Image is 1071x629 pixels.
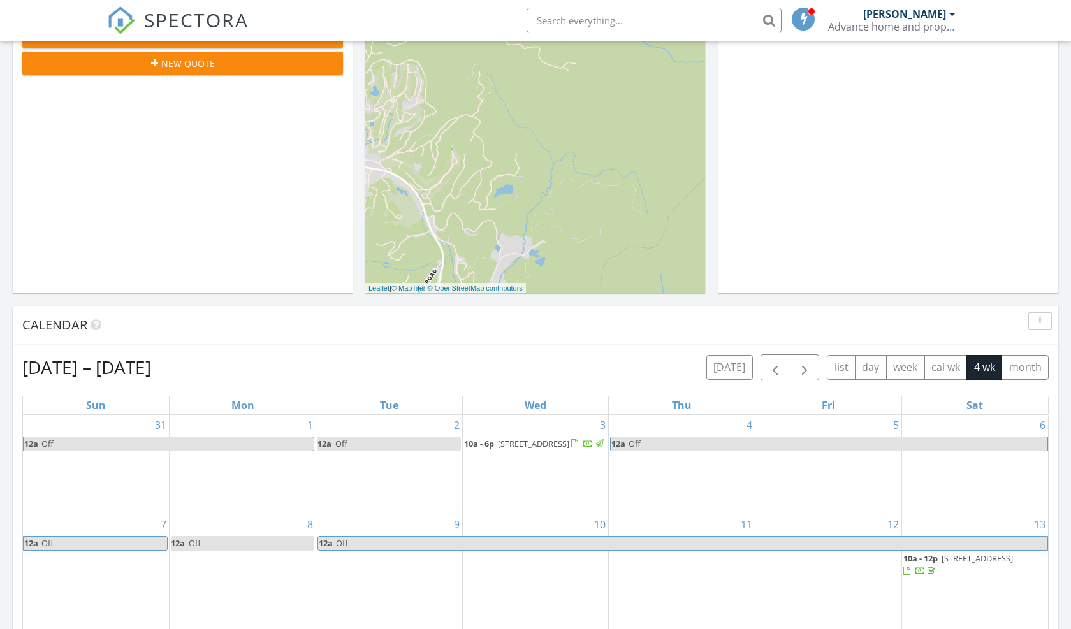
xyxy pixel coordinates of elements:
[498,438,569,449] span: [STREET_ADDRESS]
[819,396,838,414] a: Friday
[84,396,108,414] a: Sunday
[189,537,201,549] span: Off
[828,20,956,33] div: Advance home and property inspections
[761,354,790,380] button: Previous
[336,537,348,549] span: Off
[451,514,462,535] a: Go to September 9, 2025
[22,354,151,380] h2: [DATE] – [DATE]
[629,438,641,449] span: Off
[368,284,390,292] a: Leaflet
[827,355,856,380] button: list
[863,8,946,20] div: [PERSON_NAME]
[22,52,343,75] button: New Quote
[964,396,986,414] a: Saturday
[903,553,1013,576] a: 10a - 12p [STREET_ADDRESS]
[706,355,753,380] button: [DATE]
[305,514,316,535] a: Go to September 8, 2025
[171,537,185,549] span: 12a
[229,396,257,414] a: Monday
[592,514,608,535] a: Go to September 10, 2025
[744,415,755,435] a: Go to September 4, 2025
[170,415,316,514] td: Go to September 1, 2025
[1002,355,1049,380] button: month
[609,415,755,514] td: Go to September 4, 2025
[924,355,968,380] button: cal wk
[966,355,1002,380] button: 4 wk
[161,57,215,70] span: New Quote
[886,355,925,380] button: week
[669,396,694,414] a: Thursday
[22,316,87,333] span: Calendar
[365,283,526,294] div: |
[305,415,316,435] a: Go to September 1, 2025
[464,438,494,449] span: 10a - 6p
[335,438,347,449] span: Off
[522,396,549,414] a: Wednesday
[597,415,608,435] a: Go to September 3, 2025
[738,514,755,535] a: Go to September 11, 2025
[24,537,39,550] span: 12a
[23,415,170,514] td: Go to August 31, 2025
[462,415,609,514] td: Go to September 3, 2025
[891,415,901,435] a: Go to September 5, 2025
[903,551,1047,579] a: 10a - 12p [STREET_ADDRESS]
[41,438,54,449] span: Off
[942,553,1013,564] span: [STREET_ADDRESS]
[41,537,54,549] span: Off
[451,415,462,435] a: Go to September 2, 2025
[107,6,135,34] img: The Best Home Inspection Software - Spectora
[527,8,782,33] input: Search everything...
[317,438,331,449] span: 12a
[901,415,1048,514] td: Go to September 6, 2025
[885,514,901,535] a: Go to September 12, 2025
[318,537,333,550] span: 12a
[855,355,887,380] button: day
[316,415,462,514] td: Go to September 2, 2025
[790,354,820,380] button: Next
[1031,514,1048,535] a: Go to September 13, 2025
[755,415,902,514] td: Go to September 5, 2025
[144,6,249,33] span: SPECTORA
[377,396,401,414] a: Tuesday
[152,415,169,435] a: Go to August 31, 2025
[1037,415,1048,435] a: Go to September 6, 2025
[107,17,249,44] a: SPECTORA
[391,284,426,292] a: © MapTiler
[428,284,523,292] a: © OpenStreetMap contributors
[158,514,169,535] a: Go to September 7, 2025
[464,438,606,449] a: 10a - 6p [STREET_ADDRESS]
[903,553,938,564] span: 10a - 12p
[611,437,626,451] span: 12a
[464,437,608,452] a: 10a - 6p [STREET_ADDRESS]
[24,437,39,451] span: 12a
